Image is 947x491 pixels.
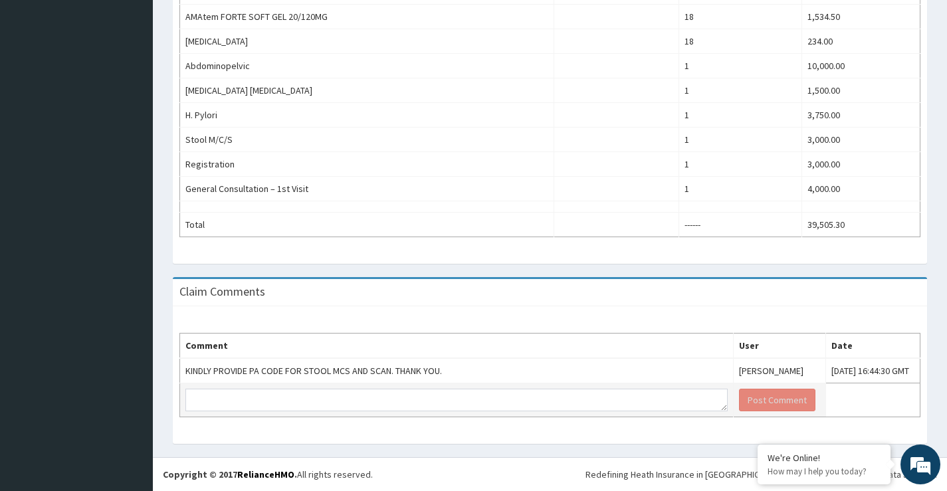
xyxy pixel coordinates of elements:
[7,340,253,386] textarea: Type your message and hit 'Enter'
[768,452,881,464] div: We're Online!
[679,54,801,78] td: 1
[69,74,223,92] div: Chat with us now
[802,177,920,201] td: 4,000.00
[180,128,554,152] td: Stool M/C/S
[826,358,920,383] td: [DATE] 16:44:30 GMT
[179,286,265,298] h3: Claim Comments
[679,128,801,152] td: 1
[802,103,920,128] td: 3,750.00
[77,155,183,290] span: We're online!
[734,358,826,383] td: [PERSON_NAME]
[180,177,554,201] td: General Consultation – 1st Visit
[180,213,554,237] td: Total
[768,466,881,477] p: How may I help you today?
[153,457,947,491] footer: All rights reserved.
[679,29,801,54] td: 18
[163,468,297,480] strong: Copyright © 2017 .
[218,7,250,39] div: Minimize live chat window
[802,54,920,78] td: 10,000.00
[739,389,815,411] button: Post Comment
[679,103,801,128] td: 1
[802,152,920,177] td: 3,000.00
[802,128,920,152] td: 3,000.00
[802,5,920,29] td: 1,534.50
[180,5,554,29] td: AMAtem FORTE SOFT GEL 20/120MG
[802,78,920,103] td: 1,500.00
[25,66,54,100] img: d_794563401_company_1708531726252_794563401
[180,358,734,383] td: KINDLY PROVIDE PA CODE FOR STOOL MCS AND SCAN. THANK YOU.
[802,29,920,54] td: 234.00
[679,213,801,237] td: ------
[585,468,937,481] div: Redefining Heath Insurance in [GEOGRAPHIC_DATA] using Telemedicine and Data Science!
[679,78,801,103] td: 1
[180,54,554,78] td: Abdominopelvic
[679,152,801,177] td: 1
[180,103,554,128] td: H. Pylori
[679,177,801,201] td: 1
[826,334,920,359] th: Date
[180,78,554,103] td: [MEDICAL_DATA] [MEDICAL_DATA]
[802,213,920,237] td: 39,505.30
[180,152,554,177] td: Registration
[237,468,294,480] a: RelianceHMO
[734,334,826,359] th: User
[679,5,801,29] td: 18
[180,334,734,359] th: Comment
[180,29,554,54] td: [MEDICAL_DATA]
